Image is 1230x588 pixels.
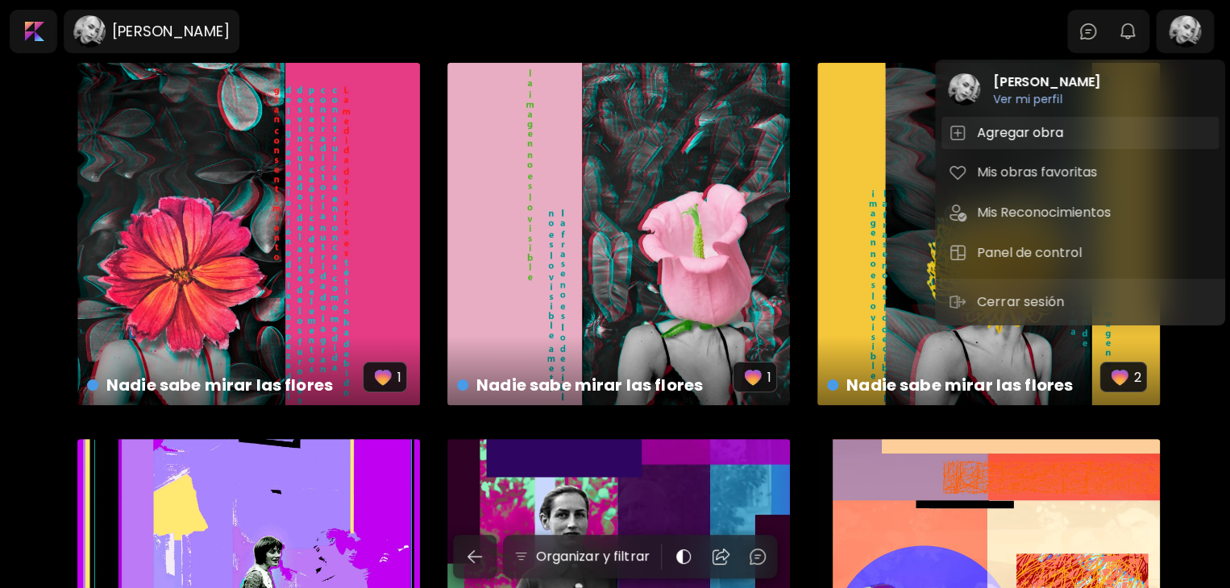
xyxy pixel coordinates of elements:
button: tabAgregar obra [941,117,1219,149]
button: sign-outCerrar sesión [941,286,1075,318]
p: Cerrar sesión [977,292,1069,312]
h5: Mis obras favoritas [977,163,1102,182]
h5: Agregar obra [977,123,1068,143]
img: sign-out [948,292,967,312]
h2: [PERSON_NAME] [993,72,1100,92]
button: tabPanel de control [941,237,1219,269]
h5: Mis Reconocimientos [977,203,1116,222]
img: tab [948,203,967,222]
h6: Ver mi perfil [993,92,1100,106]
img: tab [948,243,967,263]
h5: Panel de control [977,243,1087,263]
button: tabMis obras favoritas [941,156,1219,188]
button: tabMis Reconocimientos [941,197,1219,229]
img: tab [948,163,967,182]
img: tab [948,123,967,143]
